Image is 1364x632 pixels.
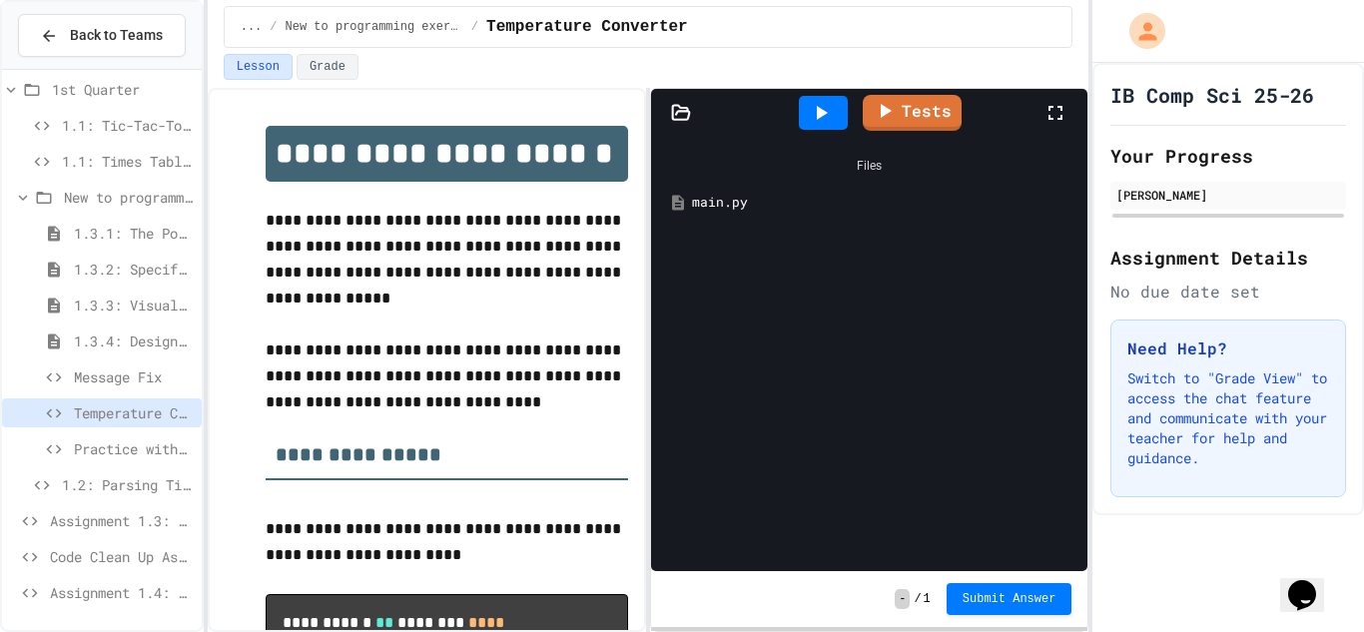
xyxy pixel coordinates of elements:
button: Grade [297,54,358,80]
button: Back to Teams [18,14,186,57]
span: - [895,589,910,609]
span: / [471,19,478,35]
span: ... [241,19,263,35]
span: 1st Quarter [52,79,194,100]
span: Back to Teams [70,25,163,46]
button: Submit Answer [947,583,1072,615]
span: Assignment 1.4: Reading and Parsing Data [50,582,194,603]
span: Message Fix [74,366,194,387]
div: No due date set [1110,280,1346,304]
span: / [270,19,277,35]
h3: Need Help? [1127,336,1329,360]
h2: Your Progress [1110,142,1346,170]
span: New to programming exercises [64,187,194,208]
span: 1.3.4: Designing Flowcharts [74,330,194,351]
div: [PERSON_NAME] [1116,186,1340,204]
span: New to programming exercises [286,19,463,35]
span: 1 [924,591,931,607]
div: My Account [1108,8,1170,54]
h2: Assignment Details [1110,244,1346,272]
div: main.py [692,193,1075,213]
span: Practice with Python [74,438,194,459]
button: Lesson [224,54,293,80]
span: Temperature Converter [486,15,688,39]
span: Temperature Converter [74,402,194,423]
span: 1.3.2: Specifying Ideas with Pseudocode [74,259,194,280]
a: Tests [863,95,962,131]
p: Switch to "Grade View" to access the chat feature and communicate with your teacher for help and ... [1127,368,1329,468]
span: Code Clean Up Assignment [50,546,194,567]
span: / [914,591,921,607]
span: 1.1: Tic-Tac-Toe (Year 2) [62,115,194,136]
span: Assignment 1.3: Longitude and Latitude Data [50,510,194,531]
iframe: chat widget [1280,552,1344,612]
div: Files [661,147,1077,185]
span: 1.2: Parsing Time Data [62,474,194,495]
span: 1.1: Times Table (Year 1/SL) [62,151,194,172]
span: 1.3.3: Visualizing Logic with Flowcharts [74,295,194,316]
h1: IB Comp Sci 25-26 [1110,81,1314,109]
span: 1.3.1: The Power of Algorithms [74,223,194,244]
span: Submit Answer [963,591,1056,607]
